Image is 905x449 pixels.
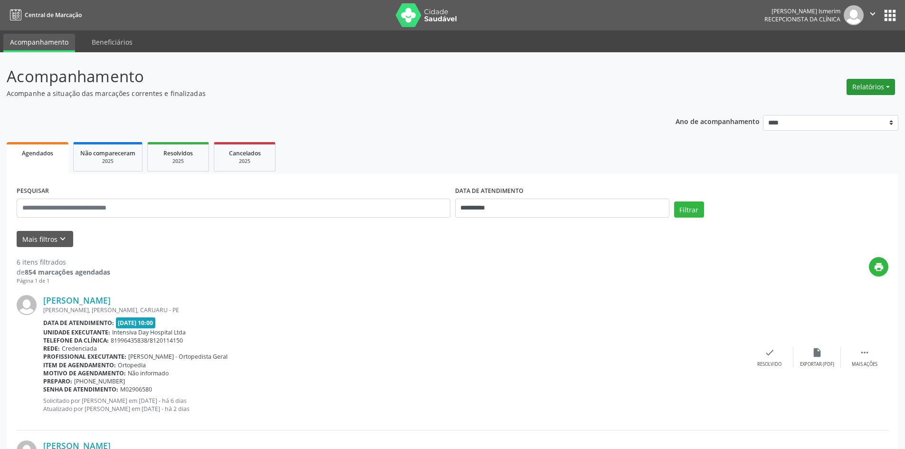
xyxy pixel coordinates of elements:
p: Solicitado por [PERSON_NAME] em [DATE] - há 6 dias Atualizado por [PERSON_NAME] em [DATE] - há 2 ... [43,397,746,413]
i: keyboard_arrow_down [57,234,68,244]
b: Data de atendimento: [43,319,114,327]
img: img [17,295,37,315]
a: Beneficiários [85,34,139,50]
b: Senha de atendimento: [43,385,118,393]
div: 2025 [221,158,268,165]
span: [PERSON_NAME] - Ortopedista Geral [128,353,228,361]
img: img [844,5,864,25]
button: apps [882,7,898,24]
div: 2025 [154,158,202,165]
b: Telefone da clínica: [43,336,109,344]
button: print [869,257,888,277]
span: Não compareceram [80,149,135,157]
b: Rede: [43,344,60,353]
div: Página 1 de 1 [17,277,110,285]
p: Acompanhe a situação das marcações correntes e finalizadas [7,88,631,98]
span: 81996435838/8120114150 [111,336,183,344]
button: Mais filtroskeyboard_arrow_down [17,231,73,248]
span: Credenciada [62,344,97,353]
label: PESQUISAR [17,184,49,199]
span: Resolvidos [163,149,193,157]
div: [PERSON_NAME] Ismerim [764,7,840,15]
p: Acompanhamento [7,65,631,88]
button:  [864,5,882,25]
a: Central de Marcação [7,7,82,23]
strong: 854 marcações agendadas [25,267,110,277]
span: M02906580 [120,385,152,393]
span: Cancelados [229,149,261,157]
span: Recepcionista da clínica [764,15,840,23]
i:  [859,347,870,358]
div: Mais ações [852,361,877,368]
p: Ano de acompanhamento [676,115,760,127]
b: Item de agendamento: [43,361,116,369]
button: Filtrar [674,201,704,218]
label: DATA DE ATENDIMENTO [455,184,524,199]
div: Exportar (PDF) [800,361,834,368]
div: Resolvido [757,361,781,368]
a: [PERSON_NAME] [43,295,111,306]
div: 2025 [80,158,135,165]
a: Acompanhamento [3,34,75,52]
span: Agendados [22,149,53,157]
span: [DATE] 10:00 [116,317,156,328]
span: Central de Marcação [25,11,82,19]
i: print [874,262,884,272]
div: 6 itens filtrados [17,257,110,267]
span: [PHONE_NUMBER] [74,377,125,385]
div: [PERSON_NAME], [PERSON_NAME], CARUARU - PE [43,306,746,314]
b: Motivo de agendamento: [43,369,126,377]
span: Ortopedia [118,361,146,369]
i: insert_drive_file [812,347,822,358]
span: Não informado [128,369,169,377]
button: Relatórios [847,79,895,95]
b: Profissional executante: [43,353,126,361]
i:  [867,9,878,19]
div: de [17,267,110,277]
b: Preparo: [43,377,72,385]
span: Intensiva Day Hospital Ltda [112,328,186,336]
b: Unidade executante: [43,328,110,336]
i: check [764,347,775,358]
